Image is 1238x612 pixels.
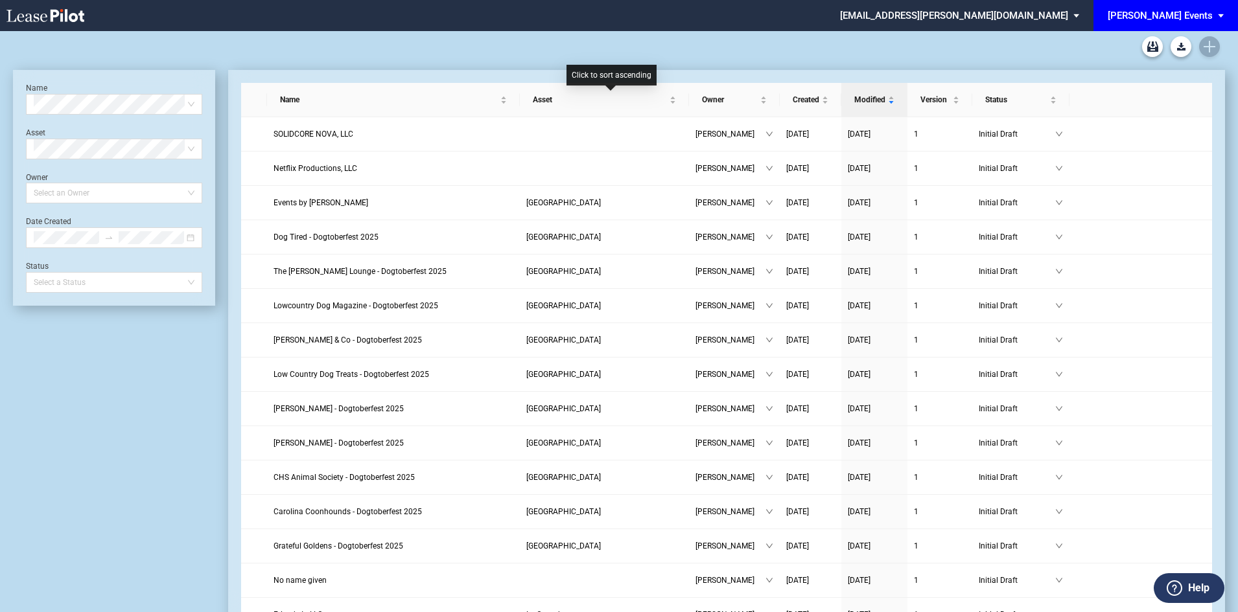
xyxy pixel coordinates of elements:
span: down [765,336,773,344]
span: down [765,164,773,172]
span: [DATE] [786,335,809,345]
span: to [104,233,113,242]
a: [DATE] [786,299,835,312]
span: swap-right [104,233,113,242]
a: [DATE] [786,162,835,175]
span: Lowcountry Dog Magazine - Dogtoberfest 2025 [274,301,438,310]
a: [DATE] [786,539,835,552]
span: 1 [914,164,918,173]
span: 1 [914,438,918,448]
span: [DATE] [848,576,870,585]
span: down [1055,302,1063,310]
span: [DATE] [848,130,870,139]
span: down [1055,576,1063,584]
span: Asset [533,93,667,106]
span: Initial Draft [979,368,1055,381]
span: 1 [914,335,918,345]
span: SOLIDCORE NOVA, LLC [274,130,353,139]
span: [DATE] [848,507,870,516]
a: 1 [914,299,966,312]
span: 1 [914,404,918,413]
span: down [765,267,773,275]
th: Name [267,83,520,117]
span: [DATE] [786,541,809,550]
span: [DATE] [786,576,809,585]
a: [DATE] [786,436,835,449]
span: Status [985,93,1047,106]
a: 1 [914,402,966,415]
span: Owner [702,93,758,106]
span: 1 [914,232,918,242]
a: [DATE] [848,471,901,484]
a: 1 [914,162,966,175]
span: [DATE] [786,507,809,516]
span: 1 [914,301,918,310]
span: Modified [854,93,885,106]
label: Status [26,262,49,271]
a: [GEOGRAPHIC_DATA] [526,436,683,449]
span: [PERSON_NAME] [695,436,765,449]
span: Initial Draft [979,162,1055,175]
span: [PERSON_NAME] [695,574,765,587]
span: CHS Animal Society - Dogtoberfest 2025 [274,473,415,482]
span: down [765,302,773,310]
th: Asset [520,83,689,117]
span: [PERSON_NAME] [695,505,765,518]
span: down [1055,336,1063,344]
span: down [1055,267,1063,275]
span: Carolina Coonhounds - Dogtoberfest 2025 [274,507,422,516]
a: [DATE] [848,436,901,449]
a: [PERSON_NAME] - Dogtoberfest 2025 [274,436,513,449]
span: Michele Levani - Dogtoberfest 2025 [274,404,404,413]
span: down [1055,439,1063,447]
span: Initial Draft [979,471,1055,484]
span: The Barker Lounge - Dogtoberfest 2025 [274,267,447,276]
div: Click to sort ascending [566,65,657,85]
span: 1 [914,541,918,550]
a: Netflix Productions, LLC [274,162,513,175]
span: Version [920,93,950,106]
span: Oliver & Co - Dogtoberfest 2025 [274,335,422,345]
a: 1 [914,368,966,381]
span: down [1055,508,1063,516]
span: Freshfields Village [526,541,601,550]
span: [DATE] [848,438,870,448]
a: [DATE] [848,265,901,278]
span: Initial Draft [979,402,1055,415]
a: 1 [914,265,966,278]
span: down [765,130,773,138]
span: [DATE] [848,404,870,413]
a: [PERSON_NAME] & Co - Dogtoberfest 2025 [274,334,513,346]
span: [DATE] [786,473,809,482]
a: [DATE] [848,299,901,312]
span: down [765,576,773,584]
span: down [765,233,773,241]
a: [DATE] [786,128,835,141]
a: [GEOGRAPHIC_DATA] [526,299,683,312]
span: Netflix Productions, LLC [274,164,357,173]
a: [DATE] [786,505,835,518]
span: Initial Draft [979,539,1055,552]
span: Freshfields Village [526,507,601,516]
a: 1 [914,505,966,518]
a: [DATE] [848,128,901,141]
span: Initial Draft [979,334,1055,346]
span: Freshfields Village [526,301,601,310]
span: down [1055,405,1063,413]
span: Grateful Goldens - Dogtoberfest 2025 [274,541,403,550]
span: 1 [914,576,918,585]
th: Modified [841,83,907,117]
span: [DATE] [786,370,809,379]
span: down [1055,370,1063,378]
a: CHS Animal Society - Dogtoberfest 2025 [274,471,513,484]
span: 1 [914,370,918,379]
a: [DATE] [848,574,901,587]
span: No name given [274,576,327,585]
span: Hallie Hill - Dogtoberfest 2025 [274,438,404,448]
label: Name [26,84,47,93]
a: 1 [914,539,966,552]
span: [PERSON_NAME] [695,196,765,209]
span: [PERSON_NAME] [695,299,765,312]
a: [GEOGRAPHIC_DATA] [526,231,683,244]
span: [DATE] [848,198,870,207]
